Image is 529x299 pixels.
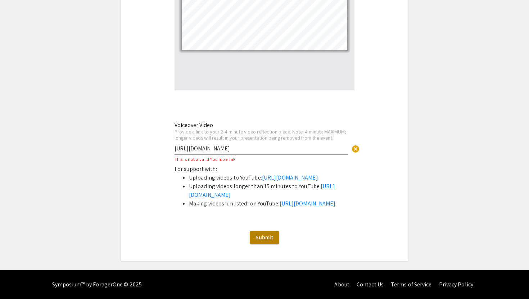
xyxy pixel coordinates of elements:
[351,145,360,153] span: cancel
[348,141,363,155] button: Clear
[439,281,473,288] a: Privacy Policy
[189,173,354,182] li: Uploading videos to YouTube:
[189,182,354,199] li: Uploading videos longer than 15 minutes to YouTube:
[175,128,348,141] div: Provide a link to your 2-4 minute video reflection piece. Note: 4 minute MAXIMUM; longer videos w...
[5,267,31,294] iframe: Chat
[175,165,217,173] span: For support with:
[280,200,336,207] a: [URL][DOMAIN_NAME]
[357,281,384,288] a: Contact Us
[52,270,142,299] div: Symposium™ by ForagerOne © 2025
[175,156,236,162] small: This is not a valid YouTube link.
[262,174,318,181] a: [URL][DOMAIN_NAME]
[250,231,279,244] button: Submit
[189,182,335,199] a: [URL][DOMAIN_NAME]
[334,281,349,288] a: About
[175,145,348,152] input: Type Here
[391,281,432,288] a: Terms of Service
[175,121,213,129] mat-label: Voiceover Video
[189,199,354,208] li: Making videos ‘unlisted’ on YouTube:
[256,234,273,241] span: Submit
